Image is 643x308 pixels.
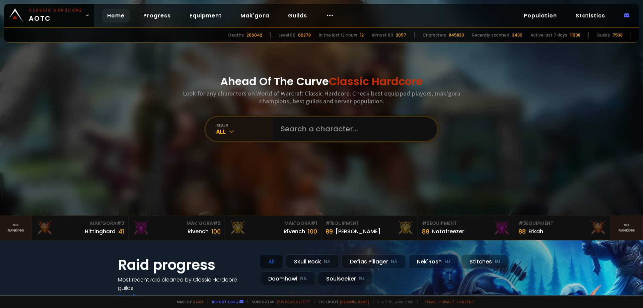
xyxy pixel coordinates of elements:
[449,32,464,38] div: 845830
[220,73,423,89] h1: Ahead Of The Curve
[518,220,526,227] span: # 3
[118,254,252,275] h1: Raid progress
[391,258,398,265] small: NA
[129,216,225,240] a: Mak'Gora#2Rivench100
[4,4,94,27] a: Classic HardcoreAOTC
[277,117,429,141] input: Search a character...
[444,258,450,265] small: EU
[29,7,82,23] span: AOTC
[342,254,406,269] div: Defias Pillager
[213,220,221,227] span: # 2
[472,32,509,38] div: Recently scanned
[102,9,130,22] a: Home
[184,9,227,22] a: Equipment
[117,220,124,227] span: # 3
[319,32,357,38] div: In the last 12 hours
[29,7,82,13] small: Classic Hardcore
[216,128,273,135] div: All
[461,254,509,269] div: Stitches
[225,216,321,240] a: Mak'Gora#1Rîvench100
[396,32,406,38] div: 2057
[32,216,129,240] a: Mak'Gora#3Hittinghard41
[518,227,526,236] div: 88
[118,227,124,236] div: 41
[300,275,307,282] small: NA
[424,299,437,304] a: Terms
[336,227,380,236] div: [PERSON_NAME]
[283,9,312,22] a: Guilds
[311,220,317,227] span: # 1
[118,293,161,300] a: See all progress
[193,299,203,304] a: a fan
[260,254,283,269] div: All
[512,32,522,38] div: 3430
[326,220,332,227] span: # 1
[422,220,510,227] div: Equipment
[570,9,611,22] a: Statistics
[439,299,454,304] a: Privacy
[530,32,567,38] div: Active last 7 days
[173,299,203,304] span: Made by
[228,32,244,38] div: Deaths
[597,32,610,38] div: Guilds
[298,32,311,38] div: 66278
[118,275,252,292] h4: Most recent raid cleaned by Classic Hardcore guilds
[514,216,611,240] a: #3Equipment88Erkah
[138,9,176,22] a: Progress
[247,299,310,304] span: Support me,
[318,271,373,286] div: Soulseeker
[518,9,562,22] a: Population
[286,254,339,269] div: Skull Rock
[321,216,418,240] a: #1Equipment89[PERSON_NAME]
[326,227,333,236] div: 89
[518,220,606,227] div: Equipment
[279,32,295,38] div: Level 60
[277,299,310,304] a: Buy me a coffee
[456,299,474,304] a: Consent
[235,9,275,22] a: Mak'gora
[326,220,414,227] div: Equipment
[260,271,315,286] div: Doomhowl
[373,299,413,304] span: v. d752d5 - production
[360,32,364,38] div: 12
[85,227,116,236] div: Hittinghard
[418,216,514,240] a: #2Equipment88Notafreezer
[329,74,423,89] span: Classic Hardcore
[570,32,580,38] div: 11098
[423,32,446,38] div: Characters
[180,89,463,105] h3: Look for any characters on World of Warcraft Classic Hardcore. Check best equipped players, mak'g...
[211,227,221,236] div: 100
[340,299,369,304] a: [DOMAIN_NAME]
[324,258,331,265] small: NA
[246,32,262,38] div: 206042
[422,220,430,227] span: # 2
[229,220,317,227] div: Mak'Gora
[359,275,364,282] small: EU
[495,258,500,265] small: EU
[308,227,317,236] div: 100
[372,32,393,38] div: Almost 60
[432,227,464,236] div: Notafreezer
[409,254,458,269] div: Nek'Rosh
[613,32,623,38] div: 7538
[314,299,369,304] span: Checkout
[133,220,221,227] div: Mak'Gora
[611,216,643,240] a: Seeranking
[528,227,543,236] div: Erkah
[188,227,209,236] div: Rivench
[284,227,305,236] div: Rîvench
[422,227,429,236] div: 88
[212,299,238,304] a: Report a bug
[36,220,124,227] div: Mak'Gora
[216,123,273,128] div: realm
